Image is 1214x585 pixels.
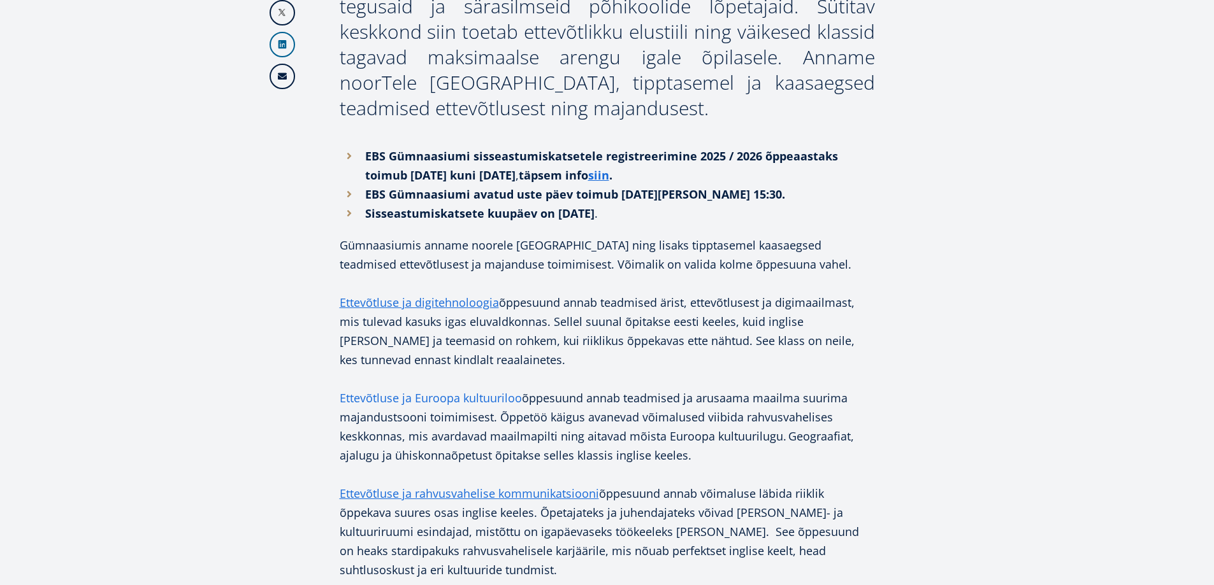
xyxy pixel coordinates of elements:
[365,206,555,221] strong: Sisseastumiskatsete kuupäev on
[365,187,785,202] strong: EBS Gümnaasiumi avatud uste päev toimub [DATE][PERSON_NAME] 15:30.
[519,167,612,183] strong: täpsem info .
[410,167,516,183] strong: [DATE] kuni [DATE]
[365,148,838,183] strong: EBS Gümnaasiumi sisseastumiskatsetele registreerimine 2025 / 2026 õppeaastaks toimub
[340,204,875,223] li: .
[340,484,599,503] a: Ettevõtluse ja rahvusvahelise kommunikatsiooni
[340,146,875,185] li: ,
[340,293,499,312] a: Ettevõtluse ja digitehnoloogia
[270,32,295,57] a: Linkedin
[340,388,522,407] a: Ettevõtluse ja Euroopa kultuuriloo
[340,465,875,579] p: õppesuund annab võimaluse läbida riiklik õppekava suures osas inglise keeles. Õpetajateks ja juhe...
[588,166,609,185] a: siin
[270,64,295,89] a: Email
[558,206,595,221] strong: [DATE]
[340,369,875,465] p: õppesuund annab teadmised ja arusaama maailma suurima majandustsooni toimimisest. Õppetöö käigus ...
[271,1,294,24] img: X
[340,236,875,274] p: Gümnaasiumis anname noorele [GEOGRAPHIC_DATA] ning lisaks tipptasemel kaasaegsed teadmised ettevõ...
[340,293,875,369] p: õppesuund annab teadmised ärist, ettevõtlusest ja digimaailmast, mis tulevad kasuks igas eluvaldk...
